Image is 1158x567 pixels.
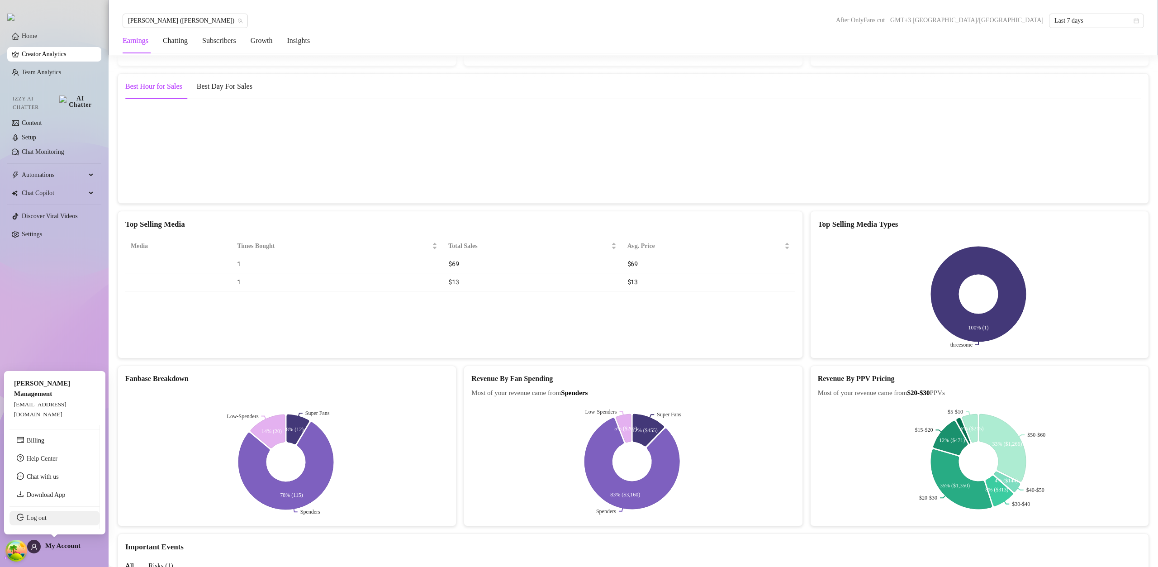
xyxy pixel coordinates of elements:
text: $15-$20 [915,427,933,433]
span: [PERSON_NAME] Management [14,380,70,398]
a: Team Analytics [22,69,61,76]
a: Home [22,33,37,39]
text: $50-$60 [1027,432,1045,438]
h5: Revenue By Fan Spending [471,373,795,384]
span: user [31,543,38,550]
a: Download App [27,491,65,498]
span: team [237,18,243,24]
img: logo.svg [7,14,14,21]
img: Chat Copilot [12,190,18,196]
span: $69 [448,259,459,268]
th: Times Bought [232,238,443,255]
div: Chatting [163,35,188,46]
h5: Fanbase Breakdown [125,373,449,384]
a: Content [22,119,42,126]
div: Subscribers [202,35,236,46]
span: message [17,472,24,480]
span: Most of your revenue came from [471,388,795,399]
a: Chat Monitoring [22,148,64,155]
span: build [5,554,11,560]
text: Low-Spenders [585,409,617,415]
text: Spenders [596,508,616,515]
div: Top Selling Media Types [818,219,1141,231]
text: Spenders [300,509,320,515]
span: My Account [45,542,81,549]
a: Setup [22,134,36,141]
span: [EMAIL_ADDRESS][DOMAIN_NAME] [14,401,66,418]
th: Avg. Price [622,238,795,255]
span: 1 [237,259,241,268]
li: Billing [9,434,100,448]
span: calendar [1134,18,1139,24]
a: Settings [22,231,42,238]
th: Media [125,238,232,255]
span: $13 [448,277,459,286]
text: $30-$40 [1012,501,1030,507]
b: Spenders [561,389,588,396]
text: $5-$10 [948,409,963,415]
span: Most of your revenue came from PPVs [818,388,1141,399]
span: Izzy AI Chatter [13,95,56,112]
span: GMT+3 [GEOGRAPHIC_DATA]/[GEOGRAPHIC_DATA] [890,14,1044,27]
span: Last 7 days [1054,14,1139,28]
div: Important Events [125,534,1141,553]
button: Open Tanstack query devtools [7,542,25,560]
div: Insights [287,35,310,46]
div: Growth [251,35,273,46]
span: After OnlyFans cut [836,14,885,27]
span: Times Bought [237,241,430,251]
span: Automations [22,168,86,182]
a: Log out [27,515,47,521]
a: Creator Analytics [22,47,94,62]
a: Discover Viral Videos [22,213,78,219]
span: Avg. Price [627,241,783,251]
text: Low-Spenders [227,413,259,419]
th: Total Sales [443,238,622,255]
span: Chat Copilot [22,186,86,200]
div: Earnings [123,35,148,46]
text: threesome [950,342,973,348]
span: 1 [237,277,241,286]
span: $13 [627,277,638,286]
li: Log out [9,511,100,525]
div: Best Day For Sales [197,81,252,92]
span: $69 [627,259,638,268]
a: Billing [27,437,44,444]
span: Chat with us [27,473,59,480]
div: Best Hour for Sales [125,81,182,92]
span: Charli (charlisayshi) [128,14,242,28]
b: $20-$30 [907,389,930,396]
text: $40-$50 [1026,487,1044,493]
text: Super Fans [305,410,330,416]
text: $20-$30 [919,495,937,501]
text: Super Fans [657,411,682,418]
span: thunderbolt [12,172,19,179]
img: AI Chatter [59,95,94,108]
span: Total Sales [448,241,609,251]
h5: Revenue By PPV Pricing [818,373,1141,384]
div: Top Selling Media [125,219,795,231]
a: Help Center [27,455,57,462]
